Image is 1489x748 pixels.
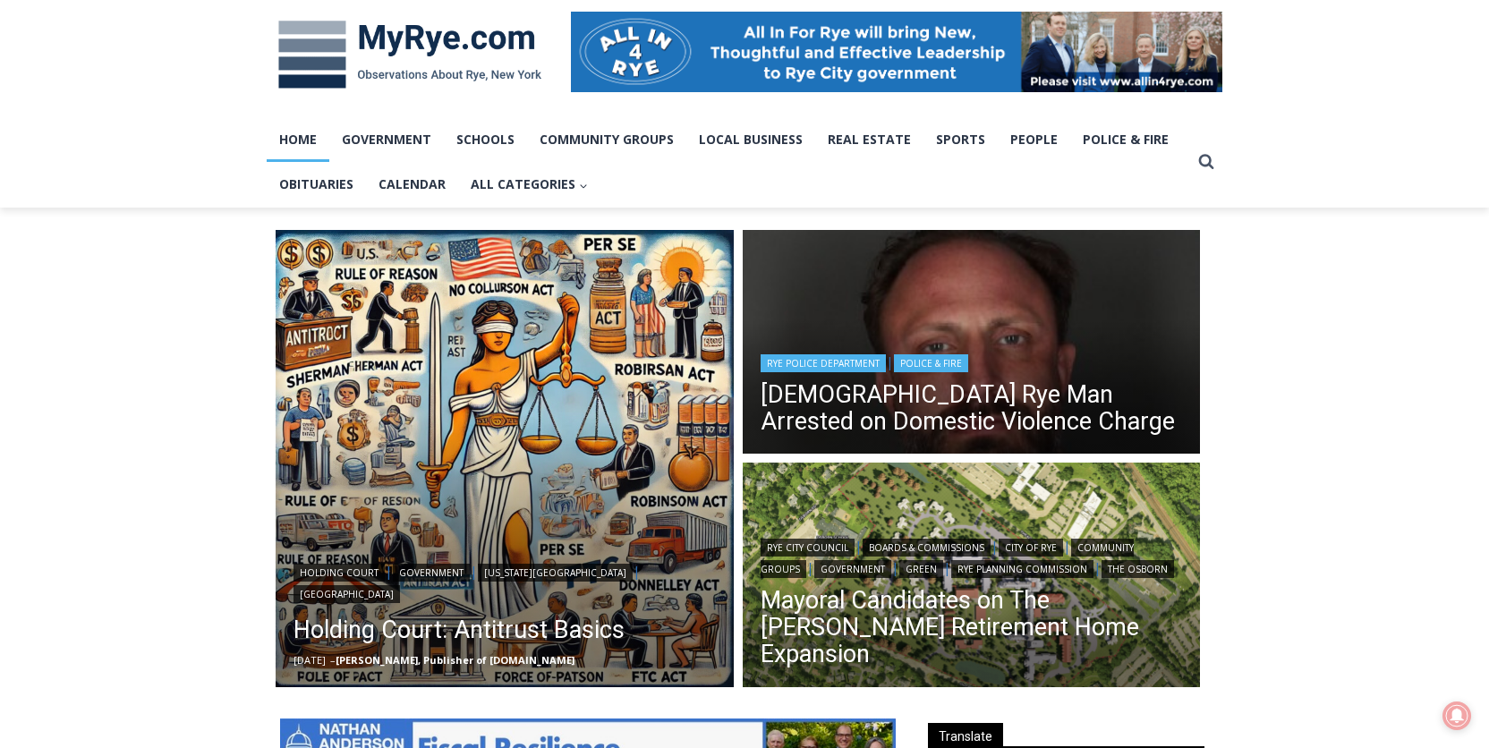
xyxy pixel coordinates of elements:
a: Mayoral Candidates on The [PERSON_NAME] Retirement Home Expansion [761,587,1183,667]
div: "[PERSON_NAME] and I covered the [DATE] Parade, which was a really eye opening experience as I ha... [452,1,846,174]
button: Child menu of All Categories [458,162,600,207]
div: | | | [294,560,716,603]
a: [GEOGRAPHIC_DATA] [294,585,400,603]
a: Real Estate [815,117,923,162]
a: Boards & Commissions [863,539,991,557]
a: [US_STATE][GEOGRAPHIC_DATA] [478,564,633,582]
a: Green [899,560,943,578]
a: Rye Police Department [761,354,886,372]
time: [DATE] [294,653,326,667]
button: View Search Form [1190,146,1222,178]
a: Government [393,564,470,582]
a: City of Rye [999,539,1063,557]
img: Holding Court Anti Trust Basics Illustration DALLE 2025-10-14 [276,230,734,688]
a: Community Groups [527,117,686,162]
a: Schools [444,117,527,162]
a: Rye Planning Commission [951,560,1093,578]
a: Police & Fire [894,354,968,372]
a: Holding Court: Antitrust Basics [294,612,716,648]
a: Local Business [686,117,815,162]
a: People [998,117,1070,162]
a: Read More 42 Year Old Rye Man Arrested on Domestic Violence Charge [743,230,1201,459]
a: The Osborn [1102,560,1174,578]
a: Obituaries [267,162,366,207]
img: (PHOTO: Illustrative plan of The Osborn's proposed site plan from the July 10, 2025 planning comm... [743,463,1201,692]
a: Community Groups [761,539,1134,578]
a: Police & Fire [1070,117,1181,162]
a: Intern @ [DOMAIN_NAME] [430,174,867,223]
a: Calendar [366,162,458,207]
a: Holding Court [294,564,385,582]
a: Read More Mayoral Candidates on The Osborn Retirement Home Expansion [743,463,1201,692]
a: Government [329,117,444,162]
span: – [330,653,336,667]
a: Read More Holding Court: Antitrust Basics [276,230,734,688]
img: (PHOTO: Rye PD arrested Michael P. O’Connell, age 42 of Rye, NY, on a domestic violence charge on... [743,230,1201,459]
a: Government [814,560,891,578]
img: MyRye.com [267,8,553,101]
a: [PERSON_NAME], Publisher of [DOMAIN_NAME] [336,653,574,667]
a: Rye City Council [761,539,855,557]
span: Intern @ [DOMAIN_NAME] [468,178,830,218]
a: Sports [923,117,998,162]
img: All in for Rye [571,12,1222,92]
div: | [761,351,1183,372]
nav: Primary Navigation [267,117,1190,208]
span: Translate [928,723,1003,747]
div: | | | | | | | [761,535,1183,578]
a: Home [267,117,329,162]
a: [DEMOGRAPHIC_DATA] Rye Man Arrested on Domestic Violence Charge [761,381,1183,435]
